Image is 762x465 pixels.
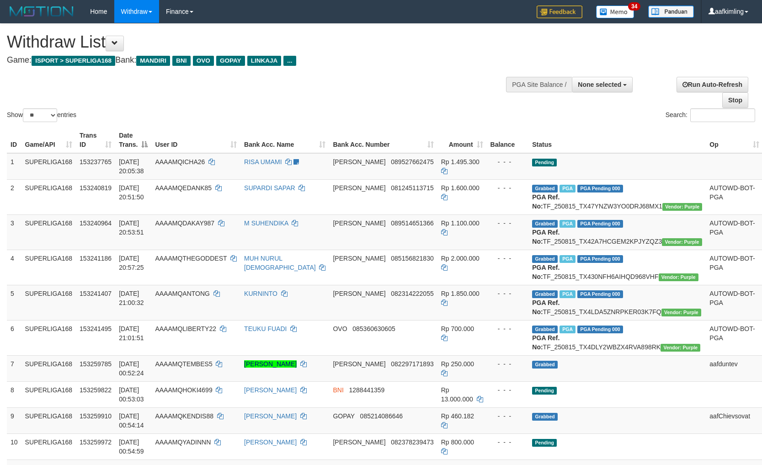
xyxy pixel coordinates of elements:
[528,285,706,320] td: TF_250815_TX4LDA5ZNRPKER03K7FQ
[21,355,76,381] td: SUPERLIGA168
[490,438,525,447] div: - - -
[528,250,706,285] td: TF_250815_TX430NFH6AIHQD968VHF
[80,255,112,262] span: 153241186
[21,320,76,355] td: SUPERLIGA168
[193,56,214,66] span: OVO
[577,326,623,333] span: PGA Pending
[490,359,525,369] div: - - -
[490,157,525,166] div: - - -
[532,193,560,210] b: PGA Ref. No:
[244,438,297,446] a: [PERSON_NAME]
[136,56,170,66] span: MANDIRI
[532,290,558,298] span: Grabbed
[21,407,76,433] td: SUPERLIGA168
[532,220,558,228] span: Grabbed
[690,108,755,122] input: Search:
[119,386,144,403] span: [DATE] 00:53:03
[560,326,575,333] span: Marked by aafsoycanthlai
[119,412,144,429] span: [DATE] 00:54:14
[329,127,437,153] th: Bank Acc. Number: activate to sort column ascending
[244,360,297,368] a: [PERSON_NAME]
[532,361,558,369] span: Grabbed
[441,158,480,166] span: Rp 1.495.300
[333,360,385,368] span: [PERSON_NAME]
[119,158,144,175] span: [DATE] 20:05:38
[532,439,557,447] span: Pending
[490,324,525,333] div: - - -
[677,77,748,92] a: Run Auto-Refresh
[659,273,698,281] span: Vendor URL: https://trx4.1velocity.biz
[80,290,112,297] span: 153241407
[7,179,21,214] td: 2
[441,290,480,297] span: Rp 1.850.000
[391,219,433,227] span: Copy 089514651366 to clipboard
[21,250,76,285] td: SUPERLIGA168
[391,158,433,166] span: Copy 089527662475 to clipboard
[7,381,21,407] td: 8
[333,255,385,262] span: [PERSON_NAME]
[441,412,474,420] span: Rp 460.182
[21,381,76,407] td: SUPERLIGA168
[333,325,347,332] span: OVO
[560,185,575,192] span: Marked by aafheankoy
[7,214,21,250] td: 3
[80,438,112,446] span: 153259972
[532,387,557,395] span: Pending
[532,299,560,315] b: PGA Ref. No:
[155,386,212,394] span: AAAAMQHOKI4699
[560,255,575,263] span: Marked by aafheankoy
[577,255,623,263] span: PGA Pending
[441,255,480,262] span: Rp 2.000.000
[7,320,21,355] td: 6
[7,33,499,51] h1: Withdraw List
[490,254,525,263] div: - - -
[391,360,433,368] span: Copy 082297171893 to clipboard
[244,412,297,420] a: [PERSON_NAME]
[360,412,403,420] span: Copy 085214086646 to clipboard
[506,77,572,92] div: PGA Site Balance /
[560,220,575,228] span: Marked by aafheankoy
[532,413,558,421] span: Grabbed
[155,184,212,192] span: AAAAMQEDANK85
[7,153,21,180] td: 1
[333,412,354,420] span: GOPAY
[244,219,288,227] a: M SUHENDIKA
[628,2,640,11] span: 34
[23,108,57,122] select: Showentries
[119,325,144,342] span: [DATE] 21:01:51
[333,219,385,227] span: [PERSON_NAME]
[560,290,575,298] span: Marked by aafandaneth
[155,158,205,166] span: AAAAMQICHA26
[648,5,694,18] img: panduan.png
[155,325,216,332] span: AAAAMQLIBERTY22
[80,386,112,394] span: 153259822
[532,264,560,280] b: PGA Ref. No:
[21,153,76,180] td: SUPERLIGA168
[119,360,144,377] span: [DATE] 00:52:24
[333,438,385,446] span: [PERSON_NAME]
[216,56,245,66] span: GOPAY
[247,56,282,66] span: LINKAJA
[7,127,21,153] th: ID
[21,433,76,460] td: SUPERLIGA168
[7,285,21,320] td: 5
[7,56,499,65] h4: Game: Bank:
[80,360,112,368] span: 153259785
[532,326,558,333] span: Grabbed
[391,184,433,192] span: Copy 081245113715 to clipboard
[119,219,144,236] span: [DATE] 20:53:51
[7,355,21,381] td: 7
[441,386,473,403] span: Rp 13.000.000
[333,158,385,166] span: [PERSON_NAME]
[7,5,76,18] img: MOTION_logo.png
[155,360,212,368] span: AAAAMQTEMBES5
[666,108,755,122] label: Search:
[490,219,525,228] div: - - -
[490,183,525,192] div: - - -
[441,219,480,227] span: Rp 1.100.000
[151,127,240,153] th: User ID: activate to sort column ascending
[662,203,702,211] span: Vendor URL: https://trx4.1velocity.biz
[487,127,529,153] th: Balance
[119,290,144,306] span: [DATE] 21:00:32
[155,290,210,297] span: AAAAMQANTONG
